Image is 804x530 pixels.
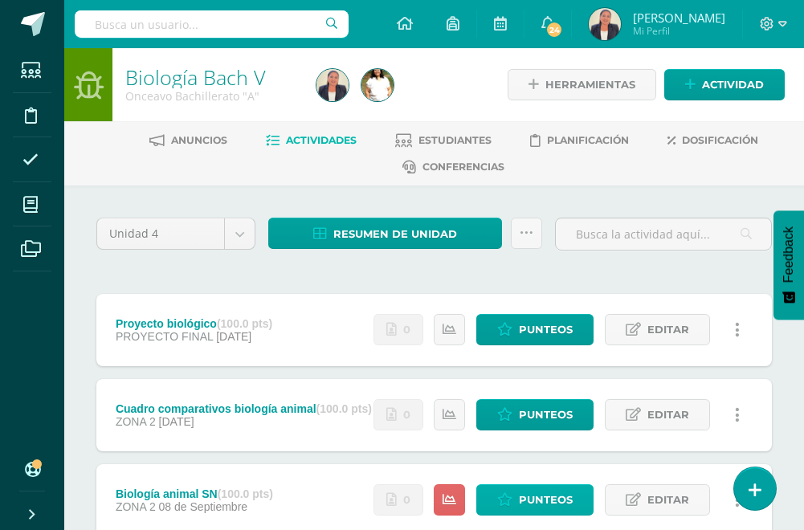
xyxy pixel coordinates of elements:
[519,400,573,430] span: Punteos
[422,161,504,173] span: Conferencias
[633,10,725,26] span: [PERSON_NAME]
[664,69,785,100] a: Actividad
[97,218,255,249] a: Unidad 4
[125,63,266,91] a: Biología Bach V
[682,134,758,146] span: Dosificación
[218,487,273,500] strong: (100.0 pts)
[159,415,194,428] span: [DATE]
[361,69,394,101] img: c7b04b25378ff11843444faa8800c300.png
[418,134,492,146] span: Estudiantes
[403,485,410,515] span: 0
[547,134,629,146] span: Planificación
[667,128,758,153] a: Dosificación
[125,66,297,88] h1: Biología Bach V
[556,218,771,250] input: Busca la actividad aquí...
[116,415,156,428] span: ZONA 2
[109,218,212,249] span: Unidad 4
[647,400,689,430] span: Editar
[508,69,656,100] a: Herramientas
[519,315,573,344] span: Punteos
[530,128,629,153] a: Planificación
[266,128,357,153] a: Actividades
[116,317,272,330] div: Proyecto biológico
[402,154,504,180] a: Conferencias
[782,226,796,283] span: Feedback
[633,24,725,38] span: Mi Perfil
[171,134,227,146] span: Anuncios
[403,400,410,430] span: 0
[589,8,621,40] img: 8bc7430e3f8928aa100dcf47602cf1d2.png
[545,70,635,100] span: Herramientas
[116,330,213,343] span: PROYECTO FINAL
[373,399,423,430] a: No se han realizado entregas
[403,315,410,344] span: 0
[647,485,689,515] span: Editar
[395,128,492,153] a: Estudiantes
[373,484,423,516] a: No se han realizado entregas
[149,128,227,153] a: Anuncios
[286,134,357,146] span: Actividades
[476,314,594,345] a: Punteos
[647,315,689,344] span: Editar
[373,314,423,345] a: No se han realizado entregas
[476,484,594,516] a: Punteos
[316,69,349,101] img: 8bc7430e3f8928aa100dcf47602cf1d2.png
[125,88,297,104] div: Onceavo Bachillerato 'A'
[216,330,251,343] span: [DATE]
[116,500,156,513] span: ZONA 2
[519,485,573,515] span: Punteos
[217,317,272,330] strong: (100.0 pts)
[75,10,349,38] input: Busca un usuario...
[545,21,563,39] span: 24
[159,500,248,513] span: 08 de Septiembre
[316,402,372,415] strong: (100.0 pts)
[268,218,502,249] a: Resumen de unidad
[333,219,457,249] span: Resumen de unidad
[702,70,764,100] span: Actividad
[116,487,273,500] div: Biología animal SN
[116,402,372,415] div: Cuadro comparativos biología animal
[773,210,804,320] button: Feedback - Mostrar encuesta
[476,399,594,430] a: Punteos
